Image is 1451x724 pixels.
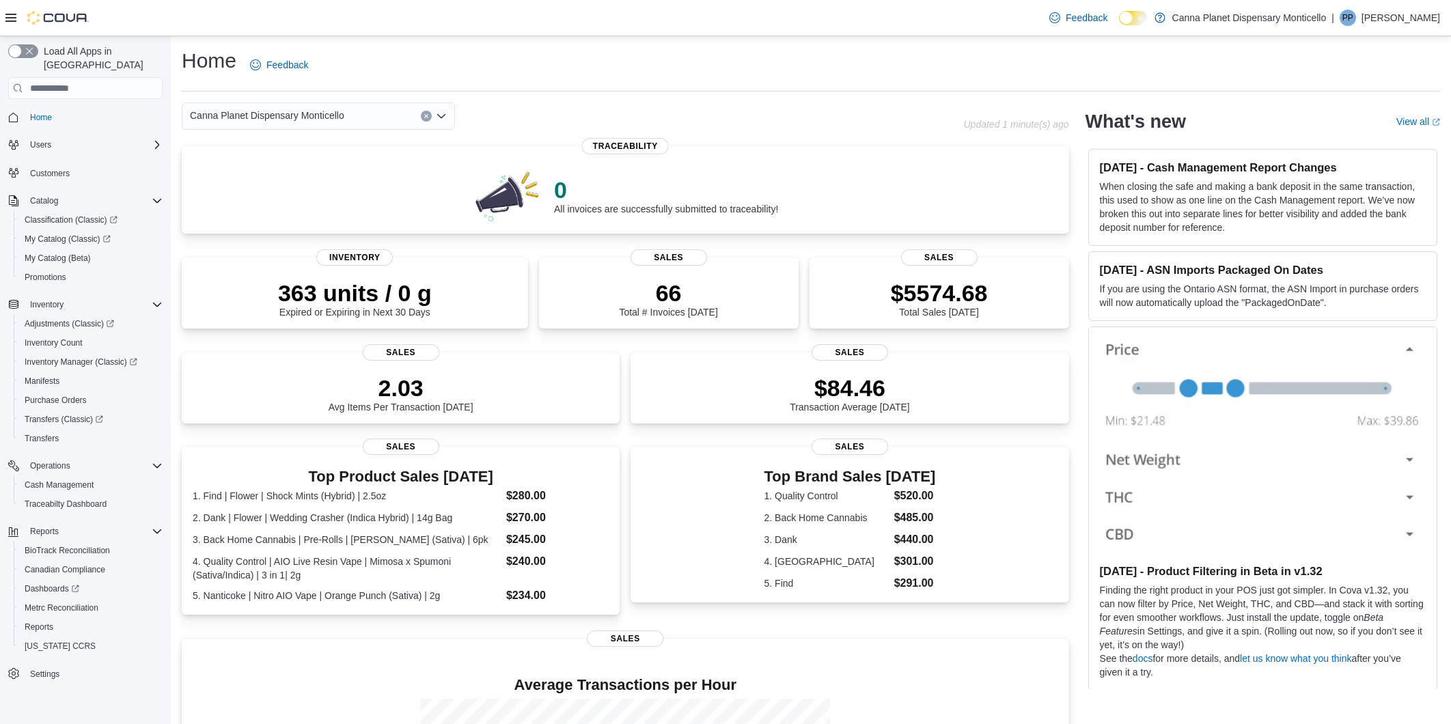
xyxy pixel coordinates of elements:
[25,479,94,490] span: Cash Management
[587,630,663,647] span: Sales
[363,438,439,455] span: Sales
[3,107,168,127] button: Home
[30,168,70,179] span: Customers
[19,542,163,559] span: BioTrack Reconciliation
[19,354,163,370] span: Inventory Manager (Classic)
[19,619,59,635] a: Reports
[25,665,163,682] span: Settings
[25,622,53,632] span: Reports
[1362,10,1440,26] p: [PERSON_NAME]
[25,234,111,245] span: My Catalog (Classic)
[3,191,168,210] button: Catalog
[193,589,501,602] dt: 5. Nanticoke | Nitro AIO Vape | Orange Punch (Sativa) | 2g
[316,249,393,266] span: Inventory
[278,279,432,307] p: 363 units / 0 g
[901,249,978,266] span: Sales
[812,344,888,361] span: Sales
[1100,612,1384,637] em: Beta Features
[619,279,717,307] p: 66
[891,279,988,318] div: Total Sales [DATE]
[764,555,889,568] dt: 4. [GEOGRAPHIC_DATA]
[19,496,163,512] span: Traceabilty Dashboard
[25,545,110,556] span: BioTrack Reconciliation
[193,511,501,525] dt: 2. Dank | Flower | Wedding Crasher (Indica Hybrid) | 14g Bag
[1133,653,1153,664] a: docs
[1172,10,1327,26] p: Canna Planet Dispensary Monticello
[193,533,501,546] dt: 3. Back Home Cannabis | Pre-Rolls | [PERSON_NAME] (Sativa) | 6pk
[14,249,168,268] button: My Catalog (Beta)
[14,495,168,514] button: Traceabilty Dashboard
[19,250,96,266] a: My Catalog (Beta)
[19,581,85,597] a: Dashboards
[19,561,163,578] span: Canadian Compliance
[1044,4,1113,31] a: Feedback
[764,511,889,525] dt: 2. Back Home Cannabis
[19,561,111,578] a: Canadian Compliance
[19,477,99,493] a: Cash Management
[506,587,609,604] dd: $234.00
[14,579,168,598] a: Dashboards
[19,316,163,332] span: Adjustments (Classic)
[436,111,447,122] button: Open list of options
[30,139,51,150] span: Users
[25,193,64,209] button: Catalog
[506,553,609,570] dd: $240.00
[25,458,163,474] span: Operations
[25,458,76,474] button: Operations
[25,296,163,313] span: Inventory
[25,523,163,540] span: Reports
[30,195,58,206] span: Catalog
[14,352,168,372] a: Inventory Manager (Classic)
[329,374,473,413] div: Avg Items Per Transaction [DATE]
[193,555,501,582] dt: 4. Quality Control | AIO Live Resin Vape | Mimosa x Spumoni (Sativa/Indica) | 3 in 1| 2g
[278,279,432,318] div: Expired or Expiring in Next 30 Days
[14,598,168,617] button: Metrc Reconciliation
[894,531,936,548] dd: $440.00
[1240,653,1351,664] a: let us know what you think
[1100,583,1426,652] p: Finding the right product in your POS just got simpler. In Cova v1.32, you can now filter by Pric...
[14,541,168,560] button: BioTrack Reconciliation
[894,510,936,526] dd: $485.00
[25,499,107,510] span: Traceabilty Dashboard
[19,411,109,428] a: Transfers (Classic)
[14,210,168,229] a: Classification (Classic)
[19,212,163,228] span: Classification (Classic)
[25,109,163,126] span: Home
[19,638,101,654] a: [US_STATE] CCRS
[25,523,64,540] button: Reports
[25,296,69,313] button: Inventory
[30,299,64,310] span: Inventory
[30,112,52,123] span: Home
[3,135,168,154] button: Users
[25,193,163,209] span: Catalog
[19,250,163,266] span: My Catalog (Beta)
[1100,263,1426,277] h3: [DATE] - ASN Imports Packaged On Dates
[3,522,168,541] button: Reports
[25,165,75,182] a: Customers
[14,229,168,249] a: My Catalog (Classic)
[891,279,988,307] p: $5574.68
[14,333,168,352] button: Inventory Count
[25,318,114,329] span: Adjustments (Classic)
[25,337,83,348] span: Inventory Count
[19,600,163,616] span: Metrc Reconciliation
[19,231,163,247] span: My Catalog (Classic)
[1396,116,1440,127] a: View allExternal link
[963,119,1068,130] p: Updated 1 minute(s) ago
[25,395,87,406] span: Purchase Orders
[19,411,163,428] span: Transfers (Classic)
[14,429,168,448] button: Transfers
[25,564,105,575] span: Canadian Compliance
[30,460,70,471] span: Operations
[14,637,168,656] button: [US_STATE] CCRS
[38,44,163,72] span: Load All Apps in [GEOGRAPHIC_DATA]
[14,617,168,637] button: Reports
[19,269,72,286] a: Promotions
[3,664,168,684] button: Settings
[25,357,137,367] span: Inventory Manager (Classic)
[1066,11,1107,25] span: Feedback
[19,581,163,597] span: Dashboards
[25,164,163,181] span: Customers
[894,553,936,570] dd: $301.00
